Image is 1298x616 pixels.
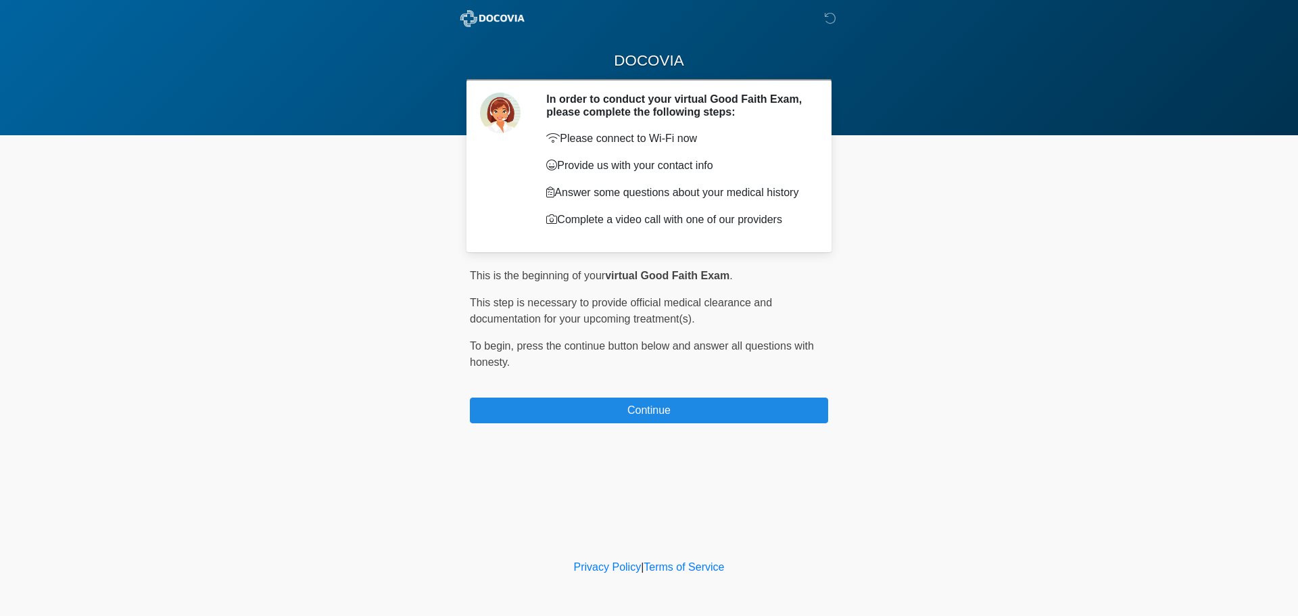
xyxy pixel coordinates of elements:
[546,93,808,118] h2: In order to conduct your virtual Good Faith Exam, please complete the following steps:
[546,212,808,228] p: Complete a video call with one of our providers
[546,185,808,201] p: Answer some questions about your medical history
[470,297,772,325] span: This step is necessary to provide official medical clearance and documentation for your upcoming ...
[574,561,642,573] a: Privacy Policy
[470,398,828,423] button: Continue
[470,270,605,281] span: This is the beginning of your
[644,561,724,573] a: Terms of Service
[729,270,732,281] span: .
[456,10,529,27] img: ABC Med Spa- GFEase Logo
[460,49,838,74] h1: DOCOVIA
[605,270,729,281] strong: virtual Good Faith Exam
[470,340,814,368] span: press the continue button below and answer all questions with honesty.
[641,561,644,573] a: |
[546,158,808,174] p: Provide us with your contact info
[480,93,521,133] img: Agent Avatar
[546,131,808,147] p: Please connect to Wi-Fi now
[470,340,516,352] span: To begin,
